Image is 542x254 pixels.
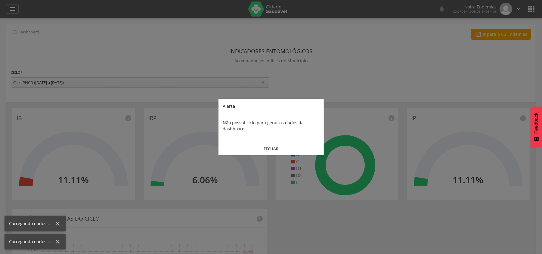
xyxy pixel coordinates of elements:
[9,239,54,245] div: Carregando dados...
[218,142,324,155] button: FECHAR
[534,113,539,134] span: Feedback
[531,107,542,147] button: Feedback - Mostrar pesquisa
[218,114,324,138] div: Não possui ciclo para gerar os dados da dashboard
[9,221,54,227] div: Carregando dados...
[218,99,324,114] div: Alerta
